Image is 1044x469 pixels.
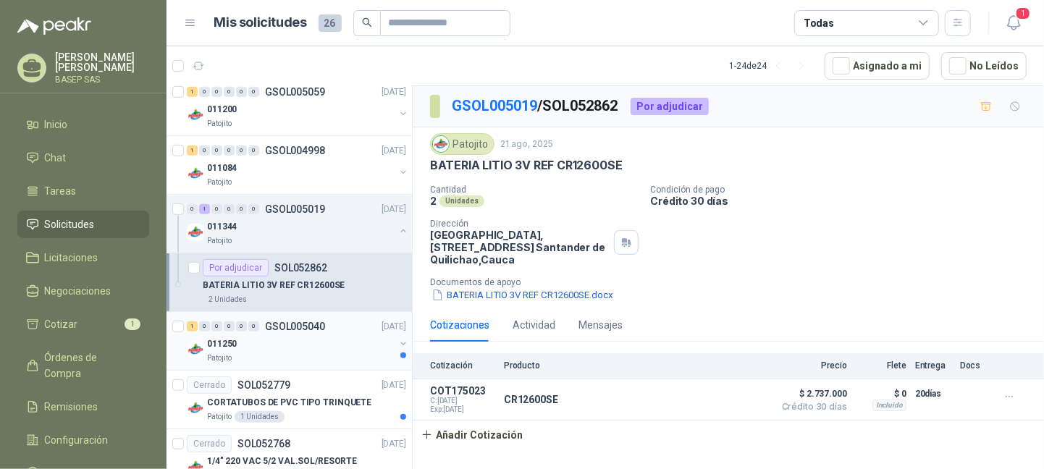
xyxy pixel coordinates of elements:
[430,133,494,155] div: Patojito
[207,411,232,423] p: Patojito
[17,144,149,172] a: Chat
[960,360,989,371] p: Docs
[236,204,247,214] div: 0
[265,204,325,214] p: GSOL005019
[199,145,210,156] div: 0
[775,402,847,411] span: Crédito 30 días
[187,341,204,358] img: Company Logo
[504,394,558,405] p: CR12600SE
[236,321,247,331] div: 0
[430,397,495,405] span: C: [DATE]
[430,385,495,397] p: COT175023
[187,400,204,417] img: Company Logo
[237,380,290,390] p: SOL052779
[211,87,222,97] div: 0
[17,426,149,454] a: Configuración
[237,439,290,449] p: SOL052768
[17,344,149,387] a: Órdenes de Compra
[382,320,406,334] p: [DATE]
[430,360,495,371] p: Cotización
[187,376,232,394] div: Cerrado
[631,98,709,115] div: Por adjudicar
[430,277,1038,287] p: Documentos de apoyo
[207,455,357,468] p: 1/4" 220 VAC 5/2 VAL.SOL/RESORTE
[45,216,95,232] span: Solicitudes
[207,337,237,351] p: 011250
[207,103,237,117] p: 011200
[187,321,198,331] div: 1
[203,259,269,276] div: Por adjudicar
[856,360,906,371] p: Flete
[55,75,149,84] p: BASEP SAS
[413,421,531,449] button: Añadir Cotización
[199,204,210,214] div: 1
[804,15,834,31] div: Todas
[265,145,325,156] p: GSOL004998
[500,138,553,151] p: 21 ago, 2025
[211,321,222,331] div: 0
[872,400,906,411] div: Incluido
[236,87,247,97] div: 0
[187,83,409,130] a: 1 0 0 0 0 0 GSOL005059[DATE] Company Logo011200Patojito
[382,379,406,392] p: [DATE]
[265,87,325,97] p: GSOL005059
[941,52,1027,80] button: No Leídos
[430,185,639,195] p: Cantidad
[274,263,327,273] p: SOL052862
[187,106,204,124] img: Company Logo
[17,244,149,271] a: Licitaciones
[235,411,285,423] div: 1 Unidades
[167,253,412,312] a: Por adjudicarSOL052862BATERIA LITIO 3V REF CR12600SE2 Unidades
[203,279,345,292] p: BATERIA LITIO 3V REF CR12600SE
[199,87,210,97] div: 0
[224,145,235,156] div: 0
[207,396,371,410] p: CORTATUBOS DE PVC TIPO TRINQUETE
[17,277,149,305] a: Negociaciones
[775,360,847,371] p: Precio
[430,287,615,303] button: BATERIA LITIO 3V REF CR12600SE.docx
[17,111,149,138] a: Inicio
[45,316,78,332] span: Cotizar
[17,310,149,338] a: Cotizar1
[248,204,259,214] div: 0
[1001,10,1027,36] button: 1
[187,204,198,214] div: 0
[224,87,235,97] div: 0
[45,117,68,132] span: Inicio
[55,52,149,72] p: [PERSON_NAME] [PERSON_NAME]
[17,393,149,421] a: Remisiones
[187,435,232,452] div: Cerrado
[452,95,619,117] p: / SOL052862
[439,195,484,207] div: Unidades
[382,144,406,158] p: [DATE]
[825,52,930,80] button: Asignado a mi
[203,294,253,305] div: 2 Unidades
[224,204,235,214] div: 0
[207,177,232,188] p: Patojito
[45,183,77,199] span: Tareas
[578,317,623,333] div: Mensajes
[211,204,222,214] div: 0
[187,318,409,364] a: 1 0 0 0 0 0 GSOL005040[DATE] Company Logo011250Patojito
[513,317,555,333] div: Actividad
[265,321,325,331] p: GSOL005040
[650,195,1038,207] p: Crédito 30 días
[187,224,204,241] img: Company Logo
[207,161,237,175] p: 011084
[430,195,437,207] p: 2
[207,118,232,130] p: Patojito
[248,321,259,331] div: 0
[382,85,406,99] p: [DATE]
[187,200,409,247] a: 0 1 0 0 0 0 GSOL005019[DATE] Company Logo011344Patojito
[125,318,140,330] span: 1
[382,437,406,451] p: [DATE]
[17,177,149,205] a: Tareas
[430,229,608,266] p: [GEOGRAPHIC_DATA], [STREET_ADDRESS] Santander de Quilichao , Cauca
[452,97,537,114] a: GSOL005019
[17,211,149,238] a: Solicitudes
[362,17,372,28] span: search
[199,321,210,331] div: 0
[187,142,409,188] a: 1 0 0 0 0 0 GSOL004998[DATE] Company Logo011084Patojito
[430,317,489,333] div: Cotizaciones
[248,87,259,97] div: 0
